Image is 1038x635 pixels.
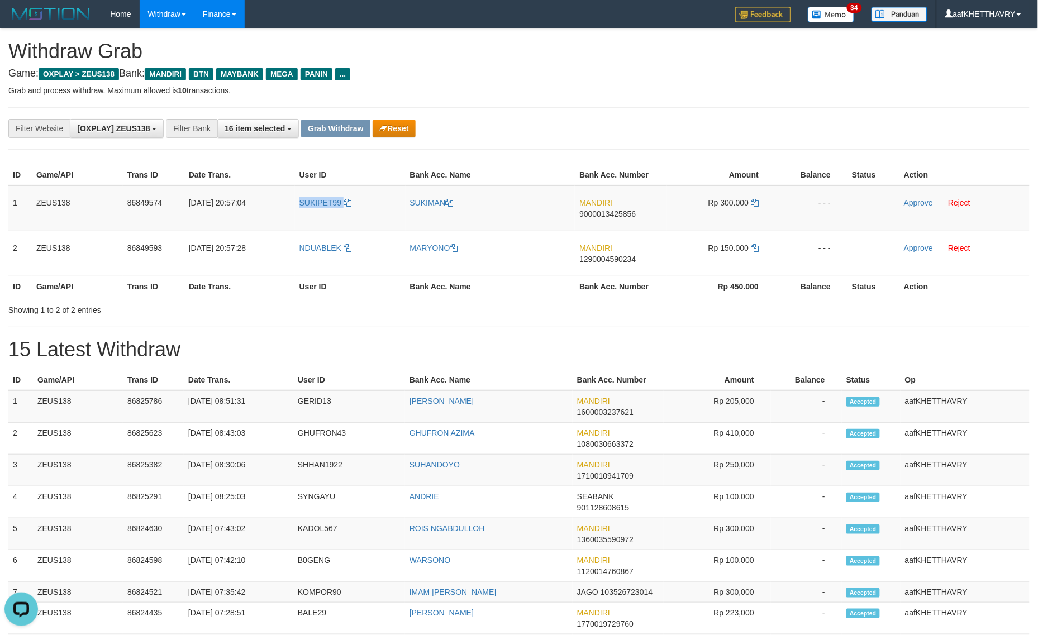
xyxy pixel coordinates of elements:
[184,455,293,486] td: [DATE] 08:30:06
[8,300,424,316] div: Showing 1 to 2 of 2 entries
[579,198,612,207] span: MANDIRI
[899,165,1030,185] th: Action
[901,582,1030,603] td: aafKHETTHAVRY
[33,518,123,550] td: ZEUS138
[771,603,842,634] td: -
[32,185,123,231] td: ZEUS138
[184,518,293,550] td: [DATE] 07:43:02
[184,165,295,185] th: Date Trans.
[293,370,405,390] th: User ID
[846,588,880,598] span: Accepted
[775,231,847,276] td: - - -
[189,68,213,80] span: BTN
[948,198,970,207] a: Reject
[846,609,880,618] span: Accepted
[299,244,351,252] a: NDUABLEK
[410,608,474,617] a: [PERSON_NAME]
[293,423,405,455] td: GHUFRON43
[8,486,33,518] td: 4
[295,276,406,297] th: User ID
[771,423,842,455] td: -
[575,165,667,185] th: Bank Acc. Number
[577,524,610,533] span: MANDIRI
[901,390,1030,423] td: aafKHETTHAVRY
[293,455,405,486] td: SHHAN1922
[178,86,187,95] strong: 10
[184,276,295,297] th: Date Trans.
[904,198,933,207] a: Approve
[901,455,1030,486] td: aafKHETTHAVRY
[664,455,771,486] td: Rp 250,000
[577,619,634,628] span: Copy 1770019729760 to clipboard
[664,603,771,634] td: Rp 223,000
[847,165,899,185] th: Status
[664,582,771,603] td: Rp 300,000
[39,68,119,80] span: OXPLAY > ZEUS138
[184,582,293,603] td: [DATE] 07:35:42
[410,244,458,252] a: MARYONO
[8,550,33,582] td: 6
[123,165,184,185] th: Trans ID
[410,588,497,596] a: IMAM [PERSON_NAME]
[667,165,775,185] th: Amount
[293,486,405,518] td: SYNGAYU
[373,120,416,137] button: Reset
[8,165,32,185] th: ID
[771,518,842,550] td: -
[579,244,612,252] span: MANDIRI
[751,198,759,207] a: Copy 300000 to clipboard
[127,198,162,207] span: 86849574
[123,486,184,518] td: 86825291
[775,165,847,185] th: Balance
[32,231,123,276] td: ZEUS138
[184,550,293,582] td: [DATE] 07:42:10
[579,209,636,218] span: Copy 9000013425856 to clipboard
[577,608,610,617] span: MANDIRI
[846,493,880,502] span: Accepted
[901,370,1030,390] th: Op
[901,423,1030,455] td: aafKHETTHAVRY
[8,68,1030,79] h4: Game: Bank:
[410,198,454,207] a: SUKIMAN
[667,276,775,297] th: Rp 450.000
[847,3,862,13] span: 34
[708,198,749,207] span: Rp 300.000
[8,119,70,138] div: Filter Website
[8,6,93,22] img: MOTION_logo.png
[33,455,123,486] td: ZEUS138
[123,550,184,582] td: 86824598
[77,124,150,133] span: [OXPLAY] ZEUS138
[123,603,184,634] td: 86824435
[775,185,847,231] td: - - -
[771,370,842,390] th: Balance
[299,198,341,207] span: SUKIPET99
[123,455,184,486] td: 86825382
[847,276,899,297] th: Status
[127,244,162,252] span: 86849593
[4,4,38,38] button: Open LiveChat chat widget
[184,390,293,423] td: [DATE] 08:51:31
[8,370,33,390] th: ID
[846,524,880,534] span: Accepted
[33,423,123,455] td: ZEUS138
[664,423,771,455] td: Rp 410,000
[33,550,123,582] td: ZEUS138
[33,603,123,634] td: ZEUS138
[8,455,33,486] td: 3
[406,276,575,297] th: Bank Acc. Name
[8,185,32,231] td: 1
[664,486,771,518] td: Rp 100,000
[601,588,653,596] span: Copy 103526723014 to clipboard
[295,165,406,185] th: User ID
[579,255,636,264] span: Copy 1290004590234 to clipboard
[32,276,123,297] th: Game/API
[410,460,460,469] a: SUHANDOYO
[410,397,474,405] a: [PERSON_NAME]
[293,582,405,603] td: KOMPOR90
[33,582,123,603] td: ZEUS138
[771,455,842,486] td: -
[577,460,610,469] span: MANDIRI
[664,370,771,390] th: Amount
[293,518,405,550] td: KADOL567
[70,119,164,138] button: [OXPLAY] ZEUS138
